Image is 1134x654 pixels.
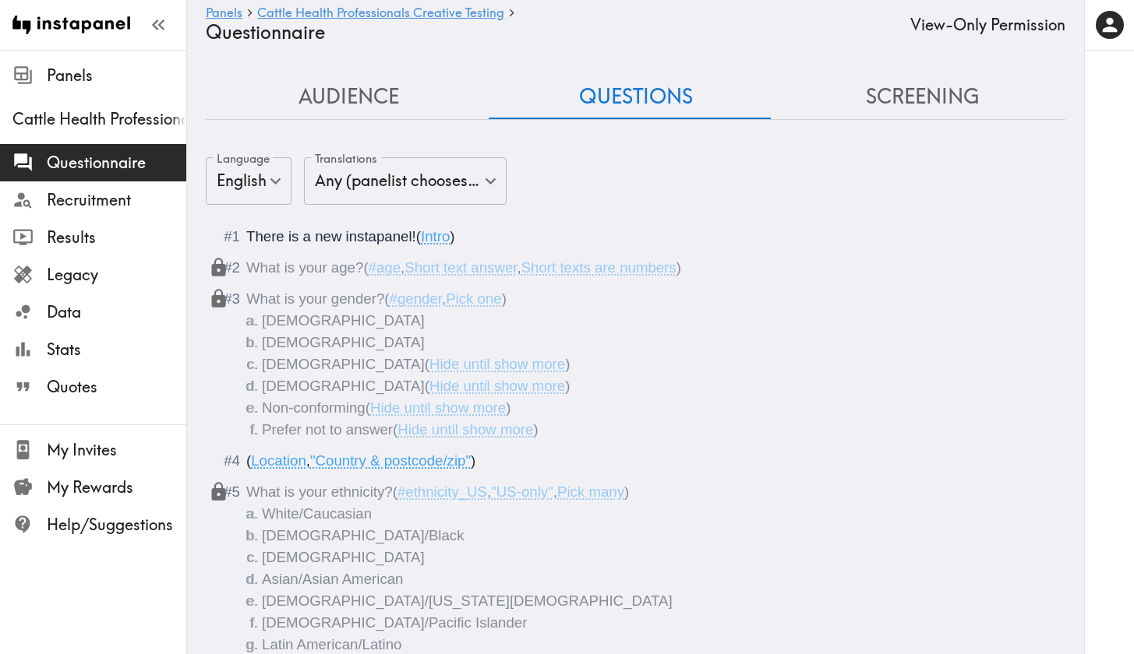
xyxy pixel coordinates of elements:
span: Stats [47,339,186,360]
span: ( [393,421,397,438]
span: [DEMOGRAPHIC_DATA]/[US_STATE][DEMOGRAPHIC_DATA] [262,592,673,609]
span: Asian/Asian American [262,571,403,587]
button: Audience [206,75,493,119]
span: [DEMOGRAPHIC_DATA]/Pacific Islander [262,614,527,631]
span: Quotes [47,376,186,398]
span: Legacy [47,264,186,286]
span: ( [425,378,429,394]
span: ) [471,452,475,469]
h4: Questionnaire [206,21,898,44]
label: Translations [315,150,377,167]
span: Pick many [557,483,624,500]
span: What is your gender? [246,290,384,307]
span: ( [416,228,421,244]
span: Hide until show more [370,399,506,416]
span: Cattle Health Professionals Creative Testing [12,108,186,130]
a: Panels [206,6,242,21]
div: View-Only Permission [910,14,1065,36]
span: [DEMOGRAPHIC_DATA] [262,378,425,394]
span: There is a new instapanel! [246,228,416,244]
span: ( [393,483,397,500]
span: Pick one [446,290,502,307]
span: Short texts are numbers [521,259,677,276]
span: , [553,483,557,500]
label: Language [217,150,270,167]
span: [DEMOGRAPHIC_DATA] [262,312,425,329]
span: ) [533,421,538,438]
span: ( [363,259,368,276]
a: Cattle Health Professionals Creative Testing [257,6,504,21]
span: , [442,290,446,307]
span: ) [565,378,570,394]
span: Questionnaire [47,152,186,174]
span: Latin American/Latino [262,636,401,652]
span: Short text answer [404,259,517,276]
span: "Country & postcode/zip" [310,452,471,469]
span: Hide until show more [397,421,533,438]
span: [DEMOGRAPHIC_DATA]/Black [262,527,465,543]
span: #age [369,259,401,276]
span: What is your ethnicity? [246,483,393,500]
span: [DEMOGRAPHIC_DATA] [262,334,425,350]
span: Hide until show more [429,378,565,394]
span: ( [384,290,389,307]
span: My Rewards [47,476,186,498]
span: #gender [390,290,442,307]
span: ) [677,259,681,276]
span: Intro [421,228,450,244]
span: , [401,259,404,276]
span: ) [450,228,454,244]
span: ) [565,356,570,372]
span: ) [506,399,510,416]
button: Screening [779,75,1065,119]
span: ( [366,399,370,416]
span: Help/Suggestions [47,514,186,536]
span: #ethnicity_US [397,483,487,500]
span: [DEMOGRAPHIC_DATA] [262,356,425,372]
span: , [306,452,310,469]
span: My Invites [47,439,186,461]
button: Questions [493,75,779,119]
span: Prefer not to answer [262,421,393,438]
span: Hide until show more [429,356,565,372]
span: Non-conforming [262,399,366,416]
span: What is your age? [246,259,363,276]
span: Panels [47,65,186,86]
div: Questionnaire Audience/Questions/Screening Tab Navigation [206,75,1065,119]
span: , [487,483,491,500]
span: Recruitment [47,189,186,211]
span: ( [425,356,429,372]
span: ( [246,452,251,469]
div: Any (panelist chooses any language Instapanel supports, and the questionnaire is auto-translated) [304,157,507,206]
span: Location [251,452,306,469]
div: English [206,157,291,206]
span: [DEMOGRAPHIC_DATA] [262,549,425,565]
span: Results [47,227,186,248]
span: ) [624,483,629,500]
span: , [517,259,521,276]
span: Data [47,301,186,323]
span: "US-only" [491,483,553,500]
span: White/Caucasian [262,505,372,522]
span: ) [502,290,507,307]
